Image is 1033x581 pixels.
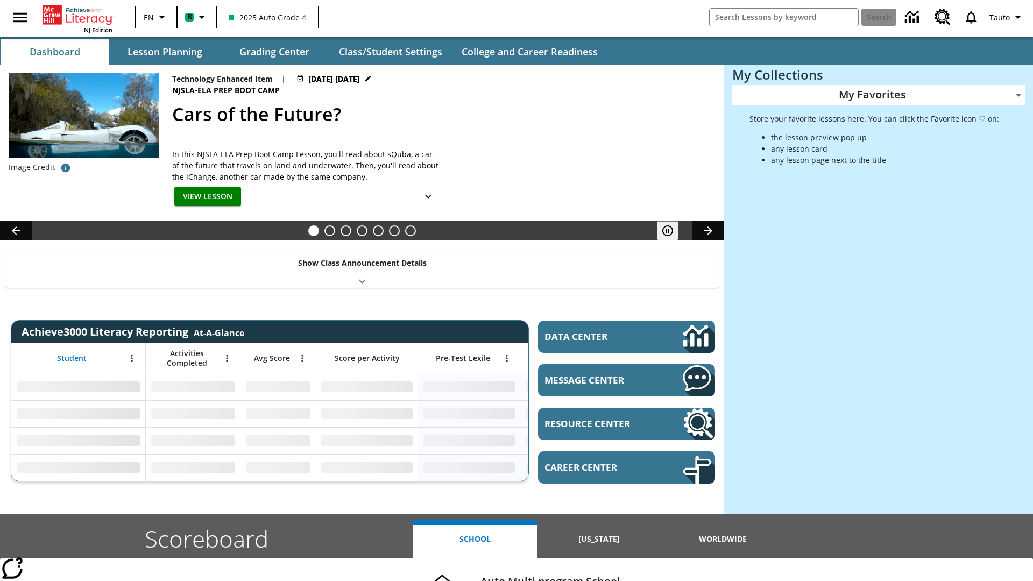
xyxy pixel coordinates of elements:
h3: My Collections [732,67,1025,82]
span: 2025 Auto Grade 4 [229,12,306,23]
span: [DATE] [DATE] [308,73,360,84]
span: | [281,73,286,84]
p: Store your favorite lessons here. You can click the Favorite icon ♡ on: [749,113,999,124]
button: Slide 6 Career Lesson [389,225,400,236]
button: Open Menu [499,350,515,366]
button: Open Menu [219,350,235,366]
a: Home [43,4,112,26]
button: Lesson Planning [111,39,218,65]
a: Message Center [538,364,715,396]
a: Resource Center, Will open in new tab [538,408,715,440]
p: Show Class Announcement Details [298,257,427,268]
div: Pause [657,221,689,240]
div: No Data, [240,427,316,454]
div: In this NJSLA-ELA Prep Boot Camp Lesson, you'll read about sQuba, a car of the future that travel... [172,148,441,182]
button: Profile/Settings [985,8,1029,27]
span: Message Center [544,374,650,386]
button: Photo credit: AP [55,158,76,178]
a: Data Center [898,3,928,32]
button: School [413,520,537,558]
button: [US_STATE] [537,520,661,558]
p: Technology Enhanced Item [172,73,273,84]
li: any lesson card [771,143,999,154]
button: Language: EN, Select a language [139,8,173,27]
div: Home [43,3,112,34]
span: Student [57,353,87,363]
div: No Data, [240,400,316,427]
li: any lesson page next to the title [771,154,999,166]
div: No Data, [240,373,316,400]
button: Open Menu [124,350,140,366]
button: Slide 3 What's the Big Idea? [341,225,351,236]
button: Open side menu [4,2,36,33]
div: My Favorites [732,85,1025,105]
button: Slide 7 Sleepless in the Animal Kingdom [405,225,416,236]
span: NJ Edition [84,26,112,34]
span: NJSLA-ELA Prep Boot Camp [172,84,282,96]
div: No Data, [520,454,622,481]
button: Slide 1 Cars of the Future? [308,225,319,236]
span: Avg Score [254,353,290,363]
a: Data Center [538,321,715,353]
span: Achieve3000 Literacy Reporting [22,324,244,339]
span: Score per Activity [335,353,400,363]
a: Notifications [957,3,985,31]
button: Slide 2 Do You Want Fries With That? [324,225,335,236]
div: No Data, [240,454,316,481]
button: Worldwide [661,520,785,558]
li: the lesson preview pop up [771,132,999,143]
span: Tauto [989,12,1010,23]
button: Open Menu [294,350,310,366]
div: At-A-Glance [194,325,244,339]
span: Career Center [544,461,650,473]
button: College and Career Readiness [453,39,606,65]
div: No Data, [146,454,240,481]
button: Lesson carousel, Next [692,221,724,240]
span: Resource Center [544,417,650,430]
button: Slide 4 One Idea, Lots of Hard Work [357,225,367,236]
a: Resource Center, Will open in new tab [928,3,957,32]
span: Data Center [544,330,646,343]
span: Pre-Test Lexile [436,353,490,363]
div: No Data, [520,427,622,454]
input: search field [710,9,858,26]
h2: Cars of the Future? [172,101,711,128]
div: No Data, [146,373,240,400]
div: Show Class Announcement Details [5,251,719,288]
a: Career Center [538,451,715,484]
button: Slide 5 Pre-release lesson [373,225,384,236]
button: Grading Center [221,39,328,65]
p: Image Credit [9,162,55,173]
div: No Data, [146,400,240,427]
span: Activities Completed [151,349,222,368]
button: Jul 23 - Jun 30 Choose Dates [294,73,374,84]
div: No Data, [520,373,622,400]
img: High-tech automobile treading water. [9,73,159,175]
button: Show Details [418,187,439,207]
button: Boost Class color is mint green. Change class color [181,8,213,27]
div: No Data, [146,427,240,454]
div: No Data, [520,400,622,427]
span: B [187,10,192,24]
button: Pause [657,221,678,240]
span: EN [144,12,154,23]
button: Class/Student Settings [330,39,451,65]
button: View Lesson [174,187,241,207]
button: Dashboard [1,39,109,65]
